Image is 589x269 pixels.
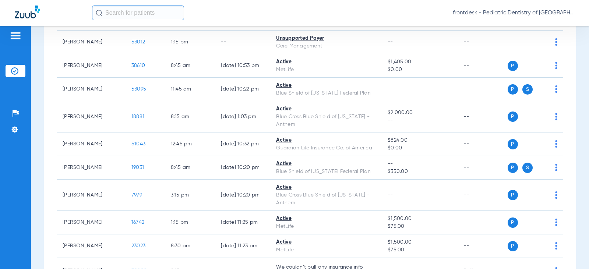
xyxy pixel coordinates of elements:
[131,243,145,248] span: 23023
[165,180,215,211] td: 3:15 PM
[555,113,557,120] img: group-dot-blue.svg
[276,144,376,152] div: Guardian Life Insurance Co. of America
[57,78,126,101] td: [PERSON_NAME]
[388,144,452,152] span: $0.00
[215,101,270,132] td: [DATE] 1:03 PM
[92,6,184,20] input: Search for patients
[458,132,507,156] td: --
[276,223,376,230] div: MetLife
[388,246,452,254] span: $75.00
[57,156,126,180] td: [PERSON_NAME]
[458,211,507,234] td: --
[165,211,215,234] td: 1:15 PM
[276,160,376,168] div: Active
[96,10,102,16] img: Search Icon
[508,163,518,173] span: P
[552,234,589,269] iframe: Chat Widget
[388,238,452,246] span: $1,500.00
[555,38,557,46] img: group-dot-blue.svg
[522,163,533,173] span: S
[15,6,40,18] img: Zuub Logo
[276,184,376,191] div: Active
[388,223,452,230] span: $75.00
[131,86,146,92] span: 53095
[458,180,507,211] td: --
[276,105,376,113] div: Active
[57,54,126,78] td: [PERSON_NAME]
[215,156,270,180] td: [DATE] 10:20 PM
[388,39,393,45] span: --
[131,165,144,170] span: 19031
[458,31,507,54] td: --
[165,101,215,132] td: 8:15 AM
[215,180,270,211] td: [DATE] 10:20 PM
[276,58,376,66] div: Active
[388,58,452,66] span: $1,405.00
[165,54,215,78] td: 8:45 AM
[555,191,557,199] img: group-dot-blue.svg
[57,180,126,211] td: [PERSON_NAME]
[57,31,126,54] td: [PERSON_NAME]
[388,137,452,144] span: $824.00
[388,192,393,198] span: --
[215,211,270,234] td: [DATE] 11:25 PM
[388,86,393,92] span: --
[131,192,142,198] span: 7979
[276,89,376,97] div: Blue Shield of [US_STATE] Federal Plan
[131,114,144,119] span: 18881
[388,109,452,117] span: $2,000.00
[276,66,376,74] div: MetLife
[555,140,557,148] img: group-dot-blue.svg
[215,234,270,258] td: [DATE] 11:23 PM
[165,234,215,258] td: 8:30 AM
[131,220,144,225] span: 16742
[276,137,376,144] div: Active
[165,132,215,156] td: 12:45 PM
[276,168,376,176] div: Blue Shield of [US_STATE] Federal Plan
[57,132,126,156] td: [PERSON_NAME]
[276,238,376,246] div: Active
[215,78,270,101] td: [DATE] 10:22 PM
[388,66,452,74] span: $0.00
[388,160,452,168] span: --
[10,31,21,40] img: hamburger-icon
[555,164,557,171] img: group-dot-blue.svg
[131,39,145,45] span: 53012
[458,78,507,101] td: --
[57,211,126,234] td: [PERSON_NAME]
[458,101,507,132] td: --
[215,54,270,78] td: [DATE] 10:53 PM
[131,63,145,68] span: 38610
[276,215,376,223] div: Active
[215,31,270,54] td: --
[458,234,507,258] td: --
[508,139,518,149] span: P
[276,42,376,50] div: Core Management
[388,117,452,124] span: --
[57,234,126,258] td: [PERSON_NAME]
[508,84,518,95] span: P
[508,61,518,71] span: P
[276,191,376,207] div: Blue Cross Blue Shield of [US_STATE] - Anthem
[453,9,574,17] span: frontdesk - Pediatric Dentistry of [GEOGRAPHIC_DATA][US_STATE] (WR)
[215,132,270,156] td: [DATE] 10:32 PM
[508,190,518,200] span: P
[508,241,518,251] span: P
[555,219,557,226] img: group-dot-blue.svg
[508,217,518,228] span: P
[165,156,215,180] td: 8:45 AM
[458,156,507,180] td: --
[276,113,376,128] div: Blue Cross Blue Shield of [US_STATE] - Anthem
[388,168,452,176] span: $350.00
[508,112,518,122] span: P
[555,85,557,93] img: group-dot-blue.svg
[458,54,507,78] td: --
[57,101,126,132] td: [PERSON_NAME]
[522,84,533,95] span: S
[276,246,376,254] div: MetLife
[131,141,145,146] span: 51043
[276,82,376,89] div: Active
[165,78,215,101] td: 11:45 AM
[555,62,557,69] img: group-dot-blue.svg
